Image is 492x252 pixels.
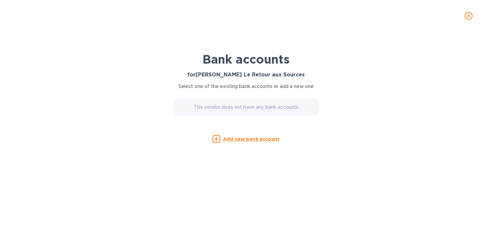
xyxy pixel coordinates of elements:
b: Bank accounts [203,52,289,67]
h3: for [PERSON_NAME] Le Retour aux Sources [170,72,322,78]
u: Add new bank account [223,136,280,142]
p: This vendor does not have any bank accounts [194,104,299,111]
p: Select one of the existing bank accounts or add a new one [170,83,322,90]
button: close [461,8,477,24]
